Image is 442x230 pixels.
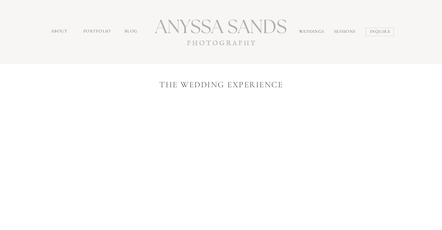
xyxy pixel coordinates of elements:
a: inquire [370,28,392,36]
a: Weddings [299,28,327,36]
a: about [51,28,69,36]
a: portfolio [83,28,112,36]
a: Blog [125,28,140,36]
nav: the wedding experience [152,79,291,92]
a: sessions [334,28,358,36]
